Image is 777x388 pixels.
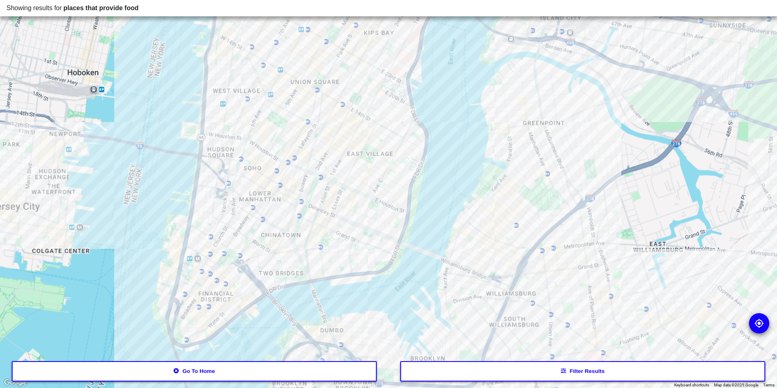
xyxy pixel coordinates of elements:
a: Terms (opens in new tab) [763,383,775,387]
a: Open this area in Google Maps (opens a new window) [2,377,29,388]
img: Google [2,377,29,388]
button: Keyboard shortcuts [674,382,709,388]
div: Showing results for [7,3,770,13]
button: Filter results [400,361,766,381]
button: Go to home [12,361,377,381]
span: Map data ©2025 Google [714,383,758,387]
span: places that provide food [63,4,139,11]
img: go to my location [754,318,764,328]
